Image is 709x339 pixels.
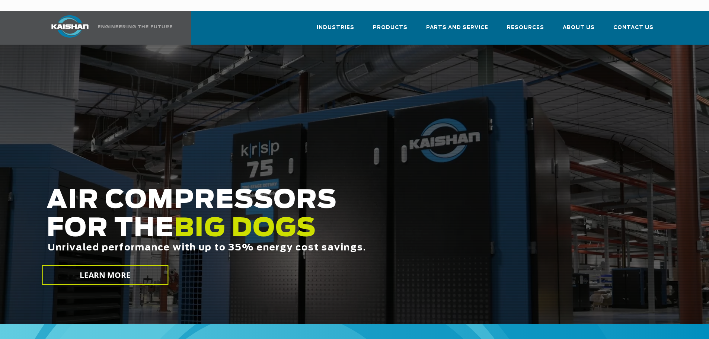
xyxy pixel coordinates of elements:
span: LEARN MORE [79,270,131,281]
a: LEARN MORE [42,265,168,285]
h2: AIR COMPRESSORS FOR THE [47,186,559,276]
span: Contact Us [613,23,654,32]
span: Resources [507,23,544,32]
a: Resources [507,18,544,43]
a: About Us [563,18,595,43]
span: Products [373,23,408,32]
span: Parts and Service [426,23,488,32]
a: Kaishan USA [42,11,174,45]
span: BIG DOGS [174,216,316,242]
img: Engineering the future [98,25,172,28]
a: Contact Us [613,18,654,43]
img: kaishan logo [42,15,98,38]
span: Industries [317,23,354,32]
span: About Us [563,23,595,32]
a: Products [373,18,408,43]
a: Parts and Service [426,18,488,43]
a: Industries [317,18,354,43]
span: Unrivaled performance with up to 35% energy cost savings. [48,243,366,252]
